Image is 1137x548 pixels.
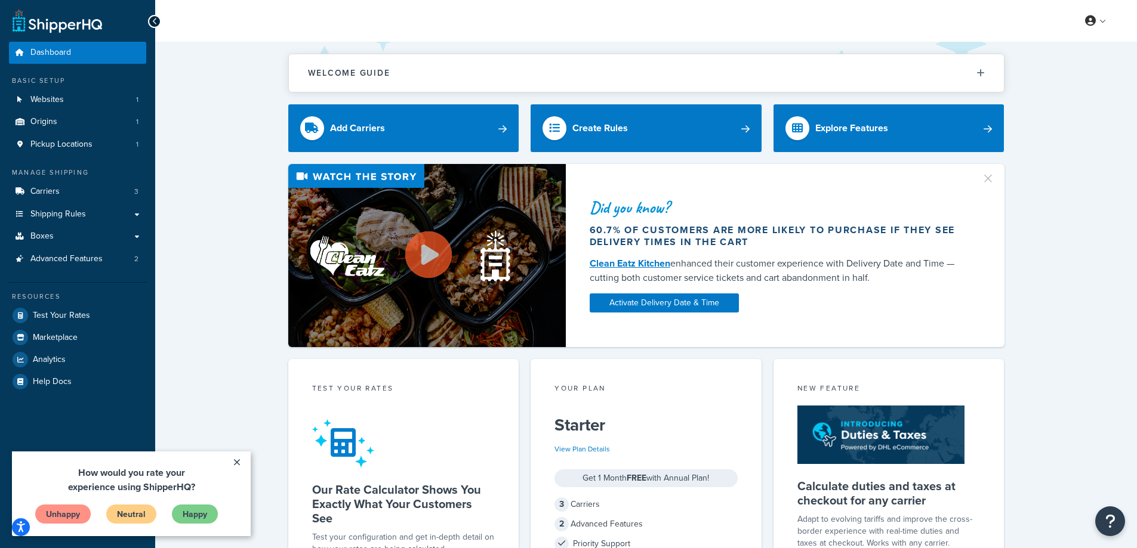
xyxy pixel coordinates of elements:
div: Get 1 Month with Annual Plan! [554,469,738,487]
button: Open Resource Center [1095,506,1125,536]
a: Help Docs [9,371,146,392]
a: Shipping Rules [9,203,146,225]
span: 1 [136,140,138,150]
a: Analytics [9,349,146,370]
div: Did you know? [590,199,967,216]
div: Advanced Features [554,516,738,532]
a: Carriers3 [9,181,146,203]
div: Test your rates [312,383,495,397]
div: enhanced their customer experience with Delivery Date and Time — cutting both customer service ti... [590,256,967,285]
span: 1 [136,117,138,127]
div: Carriers [554,496,738,513]
span: Help Docs [33,377,72,387]
a: Neutral [94,52,145,73]
span: Pickup Locations [30,140,93,150]
div: Resources [9,292,146,302]
img: Video thumbnail [288,164,566,347]
h5: Calculate duties and taxes at checkout for any carrier [797,479,981,507]
li: Websites [9,89,146,111]
span: How would you rate your experience using ShipperHQ? [56,14,183,42]
h2: Welcome Guide [308,69,390,78]
strong: FREE [627,472,646,484]
span: 2 [554,517,569,531]
li: Pickup Locations [9,134,146,156]
div: 60.7% of customers are more likely to purchase if they see delivery times in the cart [590,224,967,248]
a: Explore Features [774,104,1004,152]
a: Add Carriers [288,104,519,152]
h5: Our Rate Calculator Shows You Exactly What Your Customers See [312,482,495,525]
span: Marketplace [33,333,78,343]
a: View Plan Details [554,444,610,454]
span: Origins [30,117,57,127]
a: Pickup Locations1 [9,134,146,156]
a: Advanced Features2 [9,248,146,270]
span: Shipping Rules [30,209,86,219]
li: Carriers [9,181,146,203]
div: New Feature [797,383,981,397]
div: Manage Shipping [9,168,146,178]
a: Dashboard [9,42,146,64]
span: Test Your Rates [33,311,90,321]
span: Advanced Features [30,254,103,264]
span: Carriers [30,187,60,197]
button: Welcome Guide [289,54,1004,92]
div: Your Plan [554,383,738,397]
li: Origins [9,111,146,133]
span: Dashboard [30,48,71,58]
a: Create Rules [531,104,762,152]
div: Explore Features [815,120,888,137]
span: Boxes [30,231,54,242]
a: Origins1 [9,111,146,133]
span: 2 [134,254,138,264]
a: Happy [159,52,207,73]
div: Basic Setup [9,76,146,86]
a: Boxes [9,225,146,247]
li: Advanced Features [9,248,146,270]
span: 3 [554,497,569,512]
a: Activate Delivery Date & Time [590,293,739,312]
span: Websites [30,95,64,105]
div: Add Carriers [330,120,385,137]
a: Unhappy [23,52,79,73]
a: Test Your Rates [9,305,146,326]
span: Analytics [33,355,66,365]
a: Marketplace [9,327,146,348]
span: 1 [136,95,138,105]
a: Websites1 [9,89,146,111]
span: 3 [134,187,138,197]
div: Create Rules [572,120,628,137]
h5: Starter [554,416,738,435]
a: Clean Eatz Kitchen [590,256,670,270]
